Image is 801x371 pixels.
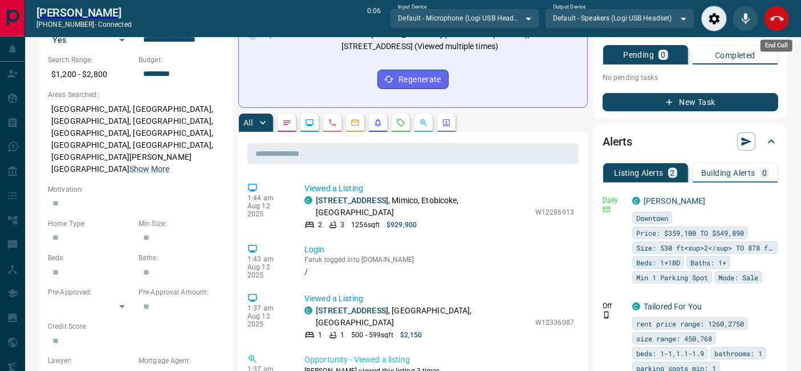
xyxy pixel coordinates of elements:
[341,29,578,53] p: D1051 - [STREET_ADDRESS] (Viewed multiple times), [STREET_ADDRESS] (Viewed multiple times)
[36,6,132,19] a: [PERSON_NAME]
[247,312,287,328] p: Aug 12 2025
[316,196,388,205] a: [STREET_ADDRESS]
[340,330,344,340] p: 1
[318,220,322,230] p: 2
[247,304,287,312] p: 1:37 am
[603,195,625,205] p: Daily
[318,330,322,340] p: 1
[718,272,758,283] span: Mode: Sale
[48,219,133,229] p: Home Type:
[632,197,640,205] div: condos.ca
[304,307,312,314] div: condos.ca
[139,287,223,297] p: Pre-Approval Amount:
[636,348,704,359] span: beds: 1-1,1.1-1.9
[48,31,133,49] div: Yes
[316,195,530,219] p: , Mimico, Etobicoke, [GEOGRAPHIC_DATA]
[636,212,668,224] span: Downtown
[48,321,223,332] p: Credit Score:
[48,55,133,65] p: Search Range:
[545,9,694,28] div: Default - Speakers (Logi USB Headset)
[48,287,133,297] p: Pre-Approved:
[701,6,727,31] div: Audio Settings
[603,311,611,319] svg: Push Notification Only
[636,242,774,253] span: Size: 530 ft<sup>2</sup> TO 878 ft<sup>2</sup>
[636,257,680,268] span: Beds: 1+1BD
[603,69,778,86] p: No pending tasks
[304,293,574,305] p: Viewed a Listing
[247,263,287,279] p: Aug 12 2025
[701,169,755,177] p: Building Alerts
[282,118,291,127] svg: Notes
[139,55,223,65] p: Budget:
[340,220,344,230] p: 3
[377,70,449,89] button: Regenerate
[305,118,314,127] svg: Lead Browsing Activity
[48,356,133,366] p: Lawyer:
[367,6,381,31] p: 0:06
[304,354,574,366] p: Opportunity - Viewed a listing
[632,303,640,310] div: condos.ca
[304,267,574,276] a: /
[304,256,574,264] p: Faruk logged into [DOMAIN_NAME]
[373,118,383,127] svg: Listing Alerts
[636,318,744,329] span: rent price range: 1260,2750
[761,39,792,51] div: End Call
[644,196,706,205] a: [PERSON_NAME]
[603,132,632,151] h2: Alerts
[603,93,778,111] button: New Task
[48,253,133,263] p: Beds:
[247,255,287,263] p: 1:43 am
[351,220,380,230] p: 1256 sqft
[733,6,758,31] div: Mute
[139,356,223,366] p: Mortgage Agent:
[535,207,574,217] p: W12286913
[400,330,422,340] p: $2,150
[316,306,388,315] a: [STREET_ADDRESS]
[48,184,223,195] p: Motivation:
[387,220,417,230] p: $929,900
[351,330,393,340] p: 500 - 599 sqft
[603,128,778,155] div: Alerts
[247,194,287,202] p: 1:44 am
[636,272,708,283] span: Min 1 Parking Spot
[396,118,405,127] svg: Requests
[36,19,132,30] p: [PHONE_NUMBER] -
[129,163,169,175] button: Show More
[690,257,726,268] span: Baths: 1+
[442,118,451,127] svg: Agent Actions
[715,51,755,59] p: Completed
[644,302,702,311] a: Tailored For You
[636,227,744,239] span: Price: $359,100 TO $549,890
[390,9,539,28] div: Default - Microphone (Logi USB Headset)
[553,3,585,11] label: Output Device
[243,119,253,127] p: All
[603,301,625,311] p: Off
[636,333,712,344] span: size range: 450,768
[247,202,287,218] p: Aug 12 2025
[304,196,312,204] div: condos.ca
[139,219,223,229] p: Min Size:
[304,244,574,256] p: Login
[98,21,132,29] span: connected
[48,100,223,179] p: [GEOGRAPHIC_DATA], [GEOGRAPHIC_DATA], [GEOGRAPHIC_DATA], [GEOGRAPHIC_DATA], [GEOGRAPHIC_DATA], [G...
[48,65,133,84] p: $1,200 - $2,800
[762,169,767,177] p: 0
[614,169,664,177] p: Listing Alerts
[316,305,530,329] p: , [GEOGRAPHIC_DATA], [GEOGRAPHIC_DATA]
[48,90,223,100] p: Areas Searched:
[603,205,611,213] svg: Email
[351,118,360,127] svg: Emails
[304,183,574,195] p: Viewed a Listing
[328,118,337,127] svg: Calls
[419,118,428,127] svg: Opportunities
[670,169,675,177] p: 2
[623,51,654,59] p: Pending
[139,253,223,263] p: Baths:
[535,317,574,328] p: W12336087
[398,3,427,11] label: Input Device
[764,6,790,31] div: End Call
[714,348,762,359] span: bathrooms: 1
[661,51,665,59] p: 0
